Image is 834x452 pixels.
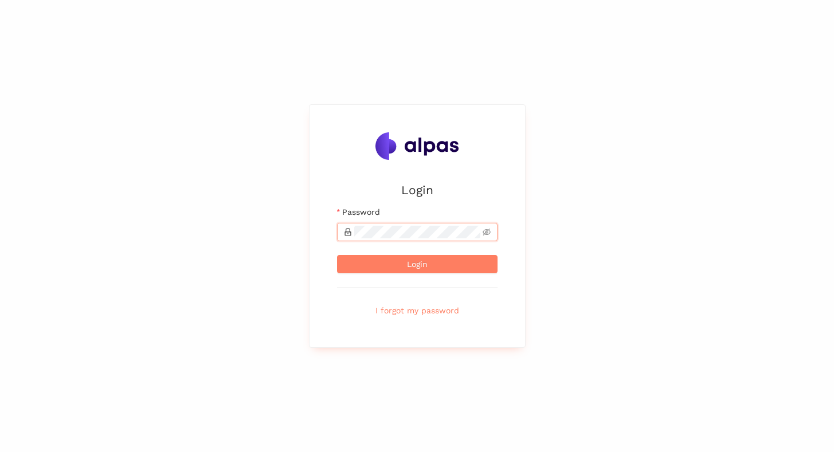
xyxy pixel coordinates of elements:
[337,301,498,320] button: I forgot my password
[375,304,459,317] span: I forgot my password
[337,206,380,218] label: Password
[407,258,428,270] span: Login
[483,228,491,236] span: eye-invisible
[354,226,480,238] input: Password
[337,180,498,199] h2: Login
[344,228,352,236] span: lock
[337,255,498,273] button: Login
[375,132,459,160] img: Alpas.ai Logo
